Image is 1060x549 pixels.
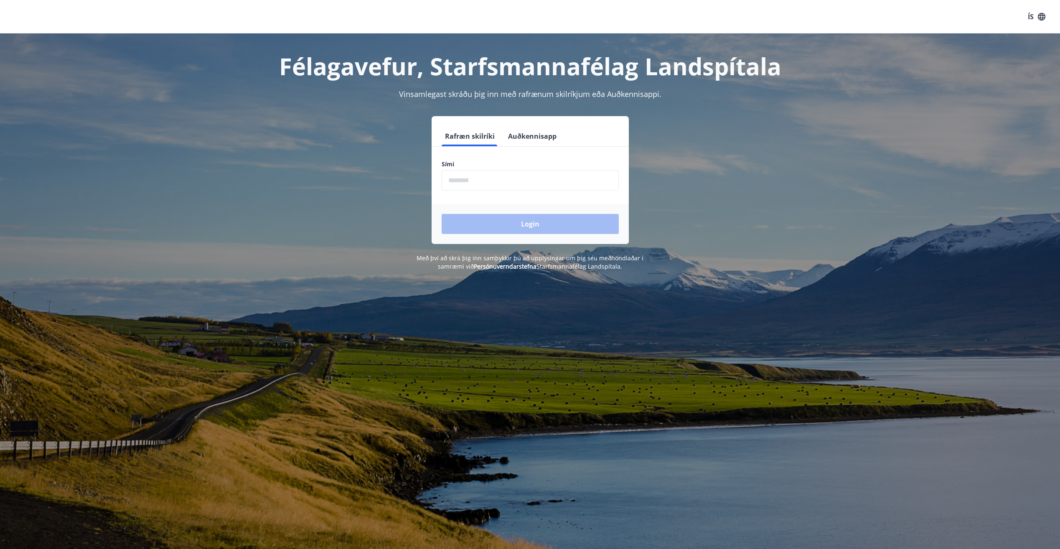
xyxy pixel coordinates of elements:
a: Persónuverndarstefna [474,262,536,270]
h1: Félagavefur, Starfsmannafélag Landspítala [239,50,821,82]
label: Sími [442,160,619,168]
button: ÍS [1023,9,1050,24]
span: Vinsamlegast skráðu þig inn með rafrænum skilríkjum eða Auðkennisappi. [399,89,661,99]
button: Rafræn skilríki [442,126,498,146]
span: Með því að skrá þig inn samþykkir þú að upplýsingar um þig séu meðhöndlaðar í samræmi við Starfsm... [417,254,643,270]
button: Auðkennisapp [505,126,560,146]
